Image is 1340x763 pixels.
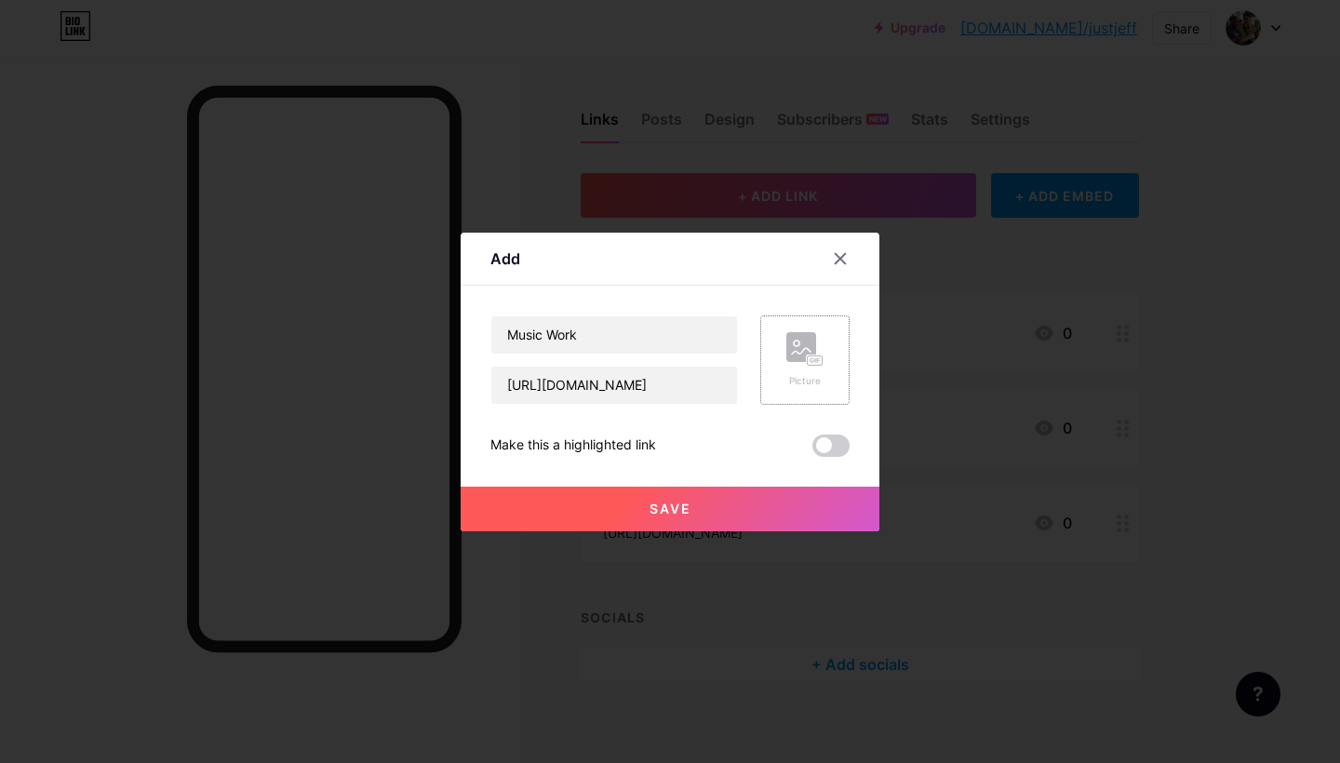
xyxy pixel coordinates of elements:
div: Add [490,248,520,270]
div: Make this a highlighted link [490,435,656,457]
span: Save [650,501,691,516]
input: URL [491,367,737,404]
div: Picture [786,374,824,388]
button: Save [461,487,879,531]
input: Title [491,316,737,354]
